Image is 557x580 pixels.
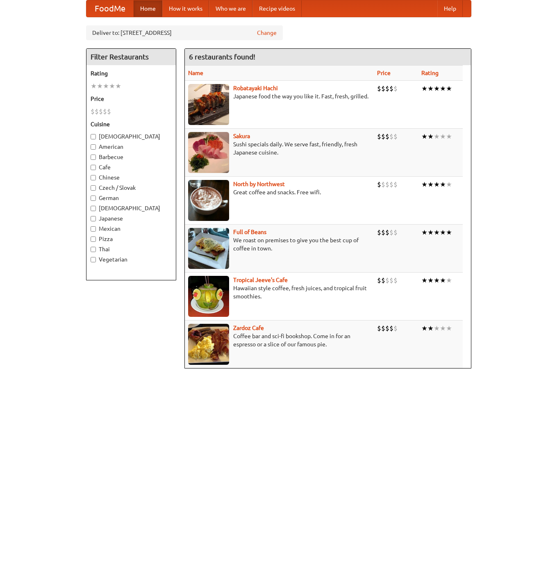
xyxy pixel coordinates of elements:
li: $ [377,324,381,333]
li: $ [381,276,385,285]
a: Zardoz Cafe [233,325,264,331]
li: $ [389,180,393,189]
li: $ [385,324,389,333]
input: [DEMOGRAPHIC_DATA] [91,134,96,139]
li: ★ [440,180,446,189]
li: ★ [440,132,446,141]
p: Coffee bar and sci-fi bookshop. Come in for an espresso or a slice of our famous pie. [188,332,371,348]
li: ★ [446,180,452,189]
a: Change [257,29,277,37]
a: FoodMe [86,0,134,17]
label: Pizza [91,235,172,243]
input: [DEMOGRAPHIC_DATA] [91,206,96,211]
li: $ [377,84,381,93]
li: $ [381,84,385,93]
li: $ [393,324,398,333]
li: ★ [421,84,427,93]
li: ★ [427,276,434,285]
a: Tropical Jeeve's Cafe [233,277,288,283]
label: Thai [91,245,172,253]
input: Mexican [91,226,96,232]
div: Deliver to: [STREET_ADDRESS] [86,25,283,40]
input: German [91,196,96,201]
li: ★ [421,228,427,237]
li: ★ [434,84,440,93]
li: ★ [434,180,440,189]
a: Robatayaki Hachi [233,85,278,91]
a: Full of Beans [233,229,266,235]
li: $ [91,107,95,116]
li: ★ [421,180,427,189]
li: ★ [446,324,452,333]
li: $ [381,180,385,189]
li: $ [381,228,385,237]
li: $ [393,84,398,93]
label: Mexican [91,225,172,233]
input: Czech / Slovak [91,185,96,191]
li: $ [385,228,389,237]
li: ★ [97,82,103,91]
p: Great coffee and snacks. Free wifi. [188,188,371,196]
li: $ [95,107,99,116]
li: $ [377,276,381,285]
a: Rating [421,70,439,76]
li: ★ [440,276,446,285]
li: $ [381,132,385,141]
p: Hawaiian style coffee, fresh juices, and tropical fruit smoothies. [188,284,371,300]
h4: Filter Restaurants [86,49,176,65]
li: $ [107,107,111,116]
li: $ [99,107,103,116]
img: north.jpg [188,180,229,221]
li: $ [385,132,389,141]
li: ★ [446,276,452,285]
li: $ [389,84,393,93]
img: robatayaki.jpg [188,84,229,125]
li: $ [389,132,393,141]
p: We roast on premises to give you the best cup of coffee in town. [188,236,371,252]
h5: Cuisine [91,120,172,128]
a: Name [188,70,203,76]
li: ★ [109,82,115,91]
img: beans.jpg [188,228,229,269]
li: $ [381,324,385,333]
li: ★ [440,228,446,237]
label: Japanese [91,214,172,223]
a: Recipe videos [252,0,302,17]
li: ★ [421,324,427,333]
li: ★ [427,324,434,333]
li: ★ [427,180,434,189]
li: ★ [115,82,121,91]
a: Price [377,70,391,76]
ng-pluralize: 6 restaurants found! [189,53,255,61]
li: ★ [440,84,446,93]
label: [DEMOGRAPHIC_DATA] [91,132,172,141]
li: $ [389,324,393,333]
li: ★ [440,324,446,333]
a: Help [437,0,463,17]
img: sakura.jpg [188,132,229,173]
label: Barbecue [91,153,172,161]
input: Cafe [91,165,96,170]
li: ★ [421,276,427,285]
input: Pizza [91,237,96,242]
a: Who we are [209,0,252,17]
li: $ [385,180,389,189]
li: $ [393,132,398,141]
b: Sakura [233,133,250,139]
li: $ [393,180,398,189]
li: ★ [434,132,440,141]
a: North by Northwest [233,181,285,187]
label: Chinese [91,173,172,182]
li: ★ [434,228,440,237]
input: Chinese [91,175,96,180]
label: Vegetarian [91,255,172,264]
input: Thai [91,247,96,252]
li: $ [385,84,389,93]
li: $ [393,228,398,237]
li: $ [377,180,381,189]
input: Barbecue [91,155,96,160]
li: ★ [103,82,109,91]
